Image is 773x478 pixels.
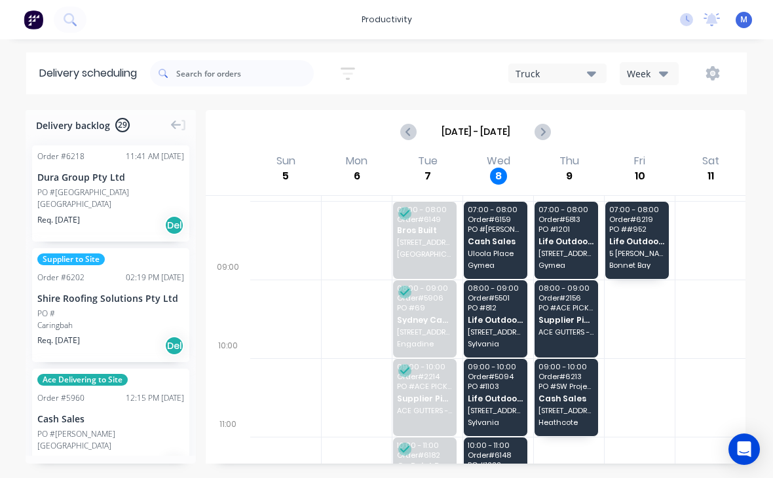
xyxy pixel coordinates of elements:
[164,215,184,235] div: Del
[468,316,523,324] span: Life Outdoors Pty Ltd
[37,291,184,305] div: Shire Roofing Solutions Pty Ltd
[397,363,453,371] span: 09:00 - 10:00
[538,206,594,213] span: 07:00 - 08:00
[37,456,80,468] span: Req. [DATE]
[627,67,665,81] div: Week
[609,225,665,233] span: PO # #952
[483,155,514,168] div: Wed
[468,407,523,414] span: [STREET_ADDRESS][PERSON_NAME]
[538,249,594,257] span: [STREET_ADDRESS]
[468,294,523,302] span: Order # 5501
[397,394,453,403] span: Supplier Pick Ups
[702,168,719,185] div: 11
[538,407,594,414] span: [STREET_ADDRESS]
[37,198,184,210] div: [GEOGRAPHIC_DATA]
[37,320,184,331] div: Caringbah
[538,418,594,426] span: Heathcote
[538,394,594,403] span: Cash Sales
[397,294,453,302] span: Order # 5906
[397,407,453,414] span: ACE GUTTERS - [GEOGRAPHIC_DATA]
[273,155,299,168] div: Sun
[556,155,583,168] div: Thu
[397,382,453,390] span: PO # ACE PICKUPS [DATE]
[516,67,587,81] div: Truck
[397,316,453,324] span: Sydney Cantilever Group Pty Ltd
[538,316,594,324] span: Supplier Pick Ups
[490,168,507,185] div: 8
[37,151,85,162] div: Order # 6218
[37,335,80,346] span: Req. [DATE]
[468,394,523,403] span: Life Outdoors Pty Ltd
[349,168,366,185] div: 6
[342,155,371,168] div: Mon
[740,14,747,26] span: M
[468,249,523,257] span: Uloola Place
[468,441,523,449] span: 10:00 - 11:00
[538,225,594,233] span: PO # 1201
[538,237,594,246] span: Life Outdoors Pty Ltd
[538,294,594,302] span: Order # 2156
[630,155,649,168] div: Fri
[397,226,453,234] span: Bros Built
[468,340,523,348] span: Sylvania
[561,168,578,185] div: 9
[115,118,130,132] span: 29
[397,373,453,380] span: Order # 2214
[468,304,523,312] span: PO # 812
[468,363,523,371] span: 09:00 - 10:00
[126,272,184,284] div: 02:19 PM [DATE]
[538,215,594,223] span: Order # 5813
[538,284,594,292] span: 08:00 - 09:00
[397,215,453,223] span: Order # 6149
[468,418,523,426] span: Sylvania
[37,440,184,452] div: [GEOGRAPHIC_DATA]
[414,155,442,168] div: Tue
[609,237,665,246] span: Life Outdoors Pty Ltd
[468,328,523,336] span: [STREET_ADDRESS]
[728,433,760,465] div: Open Intercom Messenger
[609,206,665,213] span: 07:00 - 08:00
[468,451,523,459] span: Order # 6148
[37,308,55,320] div: PO #
[468,215,523,223] span: Order # 6159
[37,187,129,198] div: PO #[GEOGRAPHIC_DATA]
[468,237,523,246] span: Cash Sales
[632,168,649,185] div: 10
[176,60,314,86] input: Search for orders
[468,225,523,233] span: PO # [PERSON_NAME]
[698,155,723,168] div: Sat
[24,10,43,29] img: Factory
[538,261,594,269] span: Gymea
[206,181,250,259] div: 08:00
[468,284,523,292] span: 08:00 - 09:00
[538,304,594,312] span: PO # ACE PICK UPS [DATE]
[468,382,523,390] span: PO # 1103
[609,261,665,269] span: Bonnet Bay
[37,170,184,184] div: Dura Group Pty Ltd
[164,336,184,356] div: Del
[277,168,294,185] div: 5
[126,151,184,162] div: 11:41 AM [DATE]
[538,373,594,380] span: Order # 6213
[206,259,250,338] div: 09:00
[36,119,110,132] span: Delivery backlog
[609,215,665,223] span: Order # 6219
[37,412,184,426] div: Cash Sales
[126,392,184,404] div: 12:15 PM [DATE]
[468,461,523,469] span: PO # 1222
[609,249,665,257] span: 5 [PERSON_NAME]
[37,374,128,386] span: Ace Delivering to Site
[355,10,419,29] div: productivity
[397,206,453,213] span: 07:00 - 08:00
[397,304,453,312] span: PO # 69
[468,261,523,269] span: Gymea
[538,328,594,336] span: ACE GUTTERS - [GEOGRAPHIC_DATA]
[397,238,453,246] span: [STREET_ADDRESS]
[468,373,523,380] span: Order # 5094
[206,338,250,416] div: 10:00
[468,206,523,213] span: 07:00 - 08:00
[397,284,453,292] span: 08:00 - 09:00
[397,250,453,258] span: [GEOGRAPHIC_DATA]
[397,462,453,470] span: On Point Building Pty Ltd
[508,64,607,83] button: Truck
